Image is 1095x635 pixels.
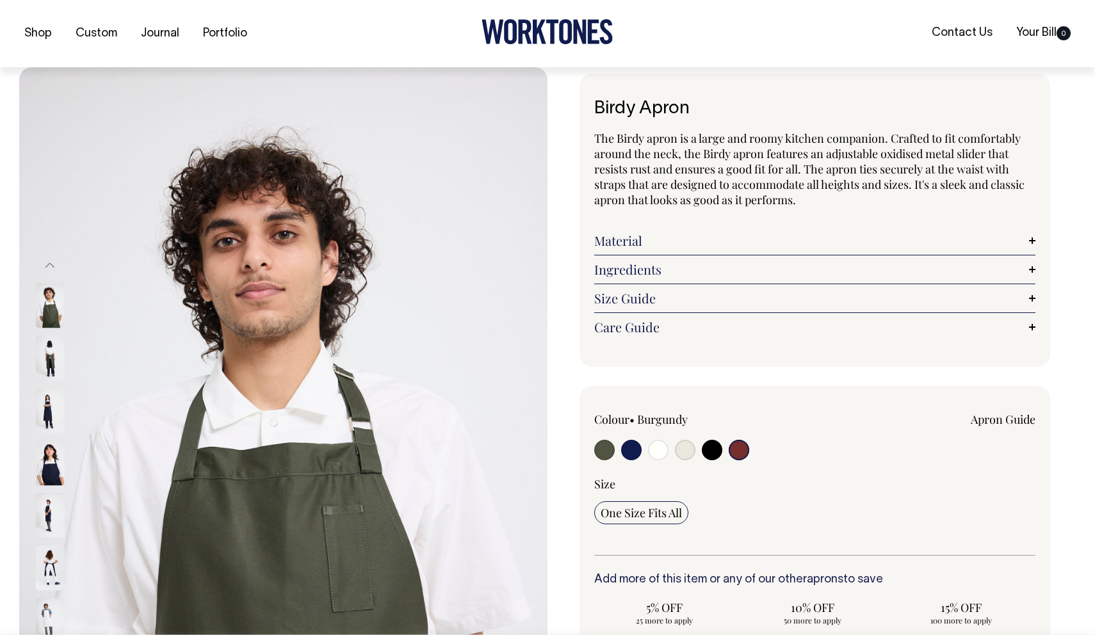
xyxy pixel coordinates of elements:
a: Portfolio [198,23,252,44]
div: Size [594,476,1035,492]
img: dark-navy [36,546,65,591]
a: Care Guide [594,319,1035,335]
input: 5% OFF 25 more to apply [594,596,735,629]
a: Apron Guide [971,412,1035,427]
input: 10% OFF 50 more to apply [743,596,884,629]
span: 5% OFF [601,600,729,615]
span: 10% OFF [749,600,877,615]
span: One Size Fits All [601,505,682,520]
a: Ingredients [594,262,1035,277]
div: Colour [594,412,771,427]
span: 100 more to apply [897,615,1025,625]
a: Material [594,233,1035,248]
input: 15% OFF 100 more to apply [891,596,1032,629]
img: olive [36,284,65,328]
h1: Birdy Apron [594,99,1035,119]
button: Previous [40,251,60,280]
span: 15% OFF [897,600,1025,615]
img: dark-navy [36,441,65,486]
span: 25 more to apply [601,615,729,625]
label: Burgundy [637,412,688,427]
img: dark-navy [36,494,65,538]
span: 50 more to apply [749,615,877,625]
a: aprons [807,574,843,585]
span: • [629,412,635,427]
img: dark-navy [36,389,65,433]
a: Journal [136,23,184,44]
span: 0 [1057,26,1071,40]
a: Your Bill0 [1011,22,1076,44]
input: One Size Fits All [594,501,688,524]
a: Size Guide [594,291,1035,306]
h6: Add more of this item or any of our other to save [594,574,1035,586]
a: Contact Us [927,22,998,44]
a: Shop [19,23,57,44]
a: Custom [70,23,122,44]
span: The Birdy apron is a large and roomy kitchen companion. Crafted to fit comfortably around the nec... [594,131,1025,207]
img: olive [36,336,65,381]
